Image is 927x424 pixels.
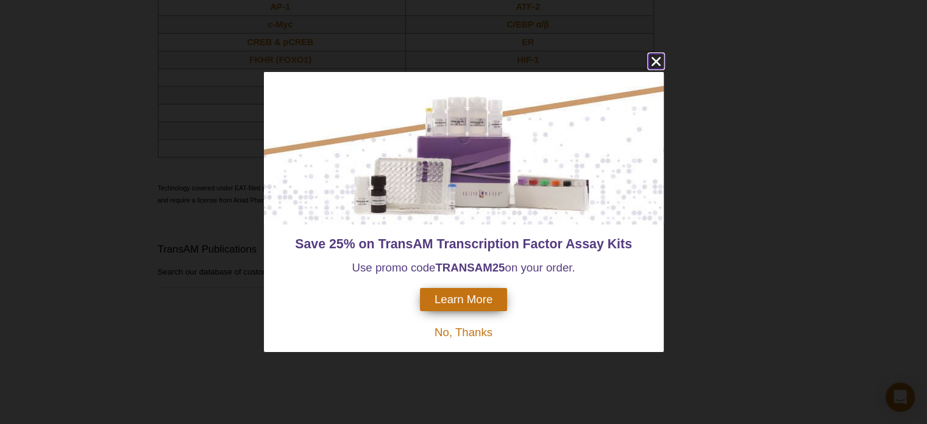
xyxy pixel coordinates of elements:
strong: TRANSAM [435,261,492,274]
span: No, Thanks [435,326,492,339]
button: close [648,54,664,69]
span: Use promo code on your order. [352,261,575,274]
span: Save 25% on TransAM Transcription Factor Assay Kits [295,237,632,251]
span: Learn More [435,293,492,306]
strong: 25 [492,261,505,274]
